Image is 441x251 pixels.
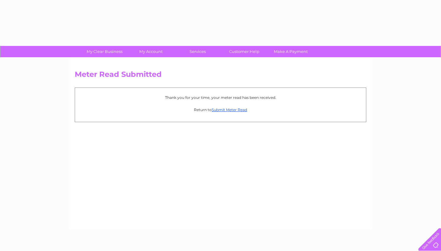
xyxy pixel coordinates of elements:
p: Return to [78,107,363,113]
a: Submit Meter Read [212,107,247,112]
a: My Account [126,46,176,57]
a: Customer Help [219,46,269,57]
p: Thank you for your time, your meter read has been received. [78,95,363,100]
h2: Meter Read Submitted [75,70,366,82]
a: Services [172,46,223,57]
a: My Clear Business [79,46,130,57]
a: Make A Payment [266,46,316,57]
